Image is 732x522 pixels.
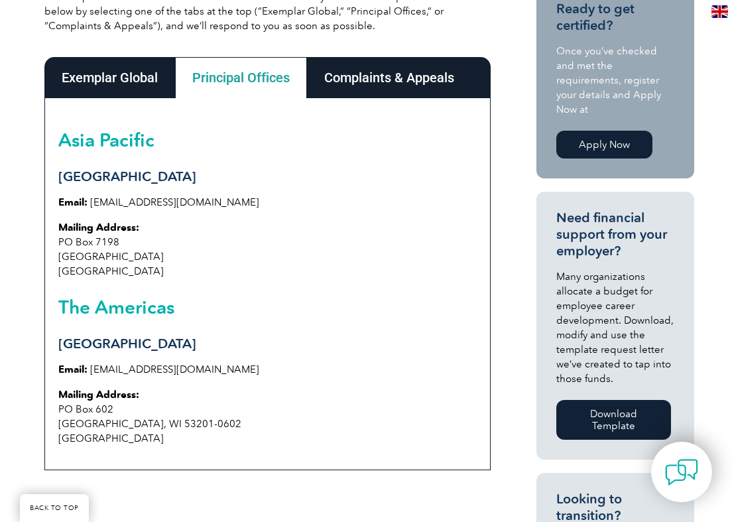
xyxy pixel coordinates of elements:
[556,210,674,259] h3: Need financial support from your employer?
[58,389,139,401] strong: Mailing Address:
[44,57,175,98] div: Exemplar Global
[58,296,477,318] h2: The Americas
[556,269,674,386] p: Many organizations allocate a budget for employee career development. Download, modify and use th...
[711,5,728,18] img: en
[90,196,259,208] a: [EMAIL_ADDRESS][DOMAIN_NAME]
[175,57,307,98] div: Principal Offices
[58,196,88,208] strong: Email:
[58,220,477,279] p: PO Box 7198 [GEOGRAPHIC_DATA] [GEOGRAPHIC_DATA]
[58,222,139,233] strong: Mailing Address:
[58,168,477,185] h3: [GEOGRAPHIC_DATA]
[556,131,652,159] a: Apply Now
[20,494,89,522] a: BACK TO TOP
[556,1,674,34] h3: Ready to get certified?
[58,387,477,446] p: PO Box 602 [GEOGRAPHIC_DATA], WI 53201-0602 [GEOGRAPHIC_DATA]
[58,129,477,151] h2: Asia Pacific
[58,363,88,375] strong: Email:
[556,400,671,440] a: Download Template
[307,57,471,98] div: Complaints & Appeals
[58,336,477,352] h3: [GEOGRAPHIC_DATA]
[90,363,259,375] a: [EMAIL_ADDRESS][DOMAIN_NAME]
[665,456,698,489] img: contact-chat.png
[556,44,674,117] p: Once you’ve checked and met the requirements, register your details and Apply Now at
